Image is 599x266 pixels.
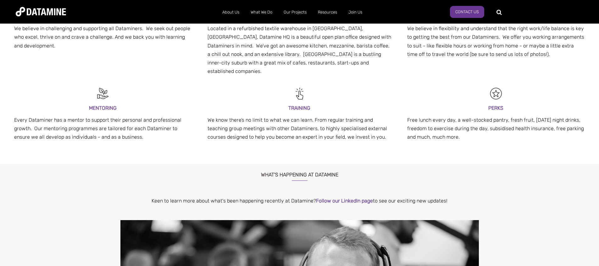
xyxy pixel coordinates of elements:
a: What We Do [245,4,278,20]
img: Recruitment Black-12-1 [489,86,503,101]
a: Our Projects [278,4,312,20]
p: Keen to learn more about what's been happening recently at Datamine? to see our exciting new upda... [120,197,479,205]
p: We know there’s no limit to what we can learn. From regular training and teaching group meetings ... [208,116,391,141]
p: We believe in challenging and supporting all Dataminers. We seek out people who excel, thrive on ... [14,24,192,50]
h3: PERKS [407,104,585,112]
p: Free lunch every day, a well-stocked pantry, fresh fruit, [DATE] night drinks, freedom to exercis... [407,116,585,141]
h3: What's Happening at Datamine [120,164,479,181]
a: Contact Us [450,6,484,18]
a: About Us [217,4,245,20]
h3: MENTORING [14,104,192,112]
p: Located in a refurbished textile warehouse in [GEOGRAPHIC_DATA], [GEOGRAPHIC_DATA], Datamine HQ i... [208,24,391,75]
a: Join Us [343,4,368,20]
img: Recruitment [292,86,307,101]
a: Resources [312,4,343,20]
p: We believe in flexibility and understand that the right work/life balance is key to getting the b... [407,24,585,58]
a: Follow our LinkedIn page [316,198,373,204]
h3: TRAINING [208,104,391,112]
img: Recruitment [96,86,110,101]
img: Datamine [16,7,66,16]
p: Every Dataminer has a mentor to support their personal and professional growth. Our mentoring pro... [14,116,192,141]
